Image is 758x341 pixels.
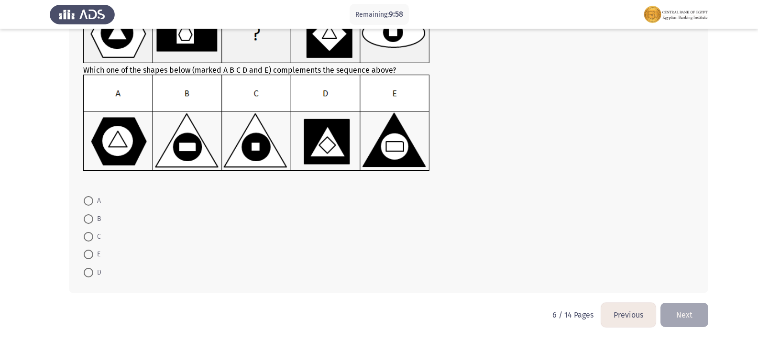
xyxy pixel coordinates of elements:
button: load previous page [601,303,656,327]
div: Which one of the shapes below (marked A B C D and E) complements the sequence above? [83,3,694,183]
img: Assess Talent Management logo [50,1,115,28]
img: Assessment logo of FOCUS Assessment 3 Modules EN [643,1,708,28]
button: load next page [660,303,708,327]
img: UkFYMDA5MUEucG5nMTYyMjAzMzE3MTk3Nw==.png [83,3,430,64]
p: 6 / 14 Pages [552,310,593,319]
span: 9:58 [389,10,403,19]
img: UkFYMDA5MUIucG5nMTYyMjAzMzI0NzA2Ng==.png [83,75,430,172]
span: B [93,213,101,225]
p: Remaining: [355,9,403,21]
span: C [93,231,101,242]
span: D [93,267,101,278]
span: E [93,249,100,260]
span: A [93,195,101,207]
